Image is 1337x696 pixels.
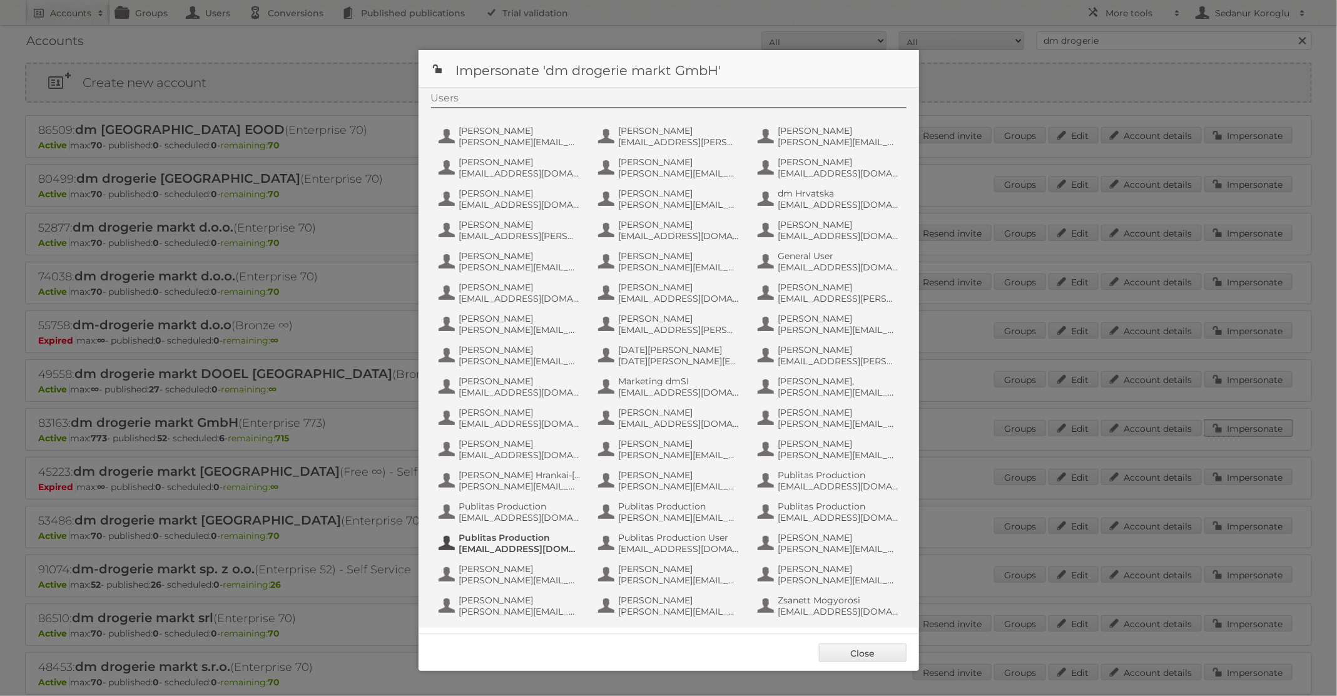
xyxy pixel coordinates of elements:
span: [EMAIL_ADDRESS][DOMAIN_NAME] [778,199,900,210]
span: [PERSON_NAME][EMAIL_ADDRESS][DOMAIN_NAME] [778,543,900,555]
span: [PERSON_NAME] [459,563,581,575]
span: [PERSON_NAME] [619,313,740,324]
span: [PERSON_NAME][EMAIL_ADDRESS][PERSON_NAME][DOMAIN_NAME] [778,136,900,148]
button: [PERSON_NAME] [EMAIL_ADDRESS][DOMAIN_NAME] [756,155,903,180]
button: [PERSON_NAME] [EMAIL_ADDRESS][DOMAIN_NAME] [437,374,584,399]
button: [PERSON_NAME] Hrankai-[PERSON_NAME] [PERSON_NAME][EMAIL_ADDRESS][DOMAIN_NAME] [437,468,584,493]
span: [PERSON_NAME] [619,563,740,575]
span: [EMAIL_ADDRESS][DOMAIN_NAME] [619,418,740,429]
span: [EMAIL_ADDRESS][PERSON_NAME][DOMAIN_NAME] [619,136,740,148]
button: [PERSON_NAME] [EMAIL_ADDRESS][PERSON_NAME][DOMAIN_NAME] [437,218,584,243]
span: [EMAIL_ADDRESS][DOMAIN_NAME] [619,543,740,555]
button: [DATE][PERSON_NAME] [DATE][PERSON_NAME][EMAIL_ADDRESS][DOMAIN_NAME] [597,343,744,368]
button: Publitas Production [PERSON_NAME][EMAIL_ADDRESS][DOMAIN_NAME] [597,499,744,525]
span: [EMAIL_ADDRESS][DOMAIN_NAME] [459,168,581,179]
button: dm Hrvatska [EMAIL_ADDRESS][DOMAIN_NAME] [756,187,903,212]
span: [PERSON_NAME][EMAIL_ADDRESS][DOMAIN_NAME] [619,449,740,461]
span: [EMAIL_ADDRESS][DOMAIN_NAME] [459,418,581,429]
span: [EMAIL_ADDRESS][DOMAIN_NAME] [778,481,900,492]
span: [EMAIL_ADDRESS][DOMAIN_NAME] [619,387,740,398]
span: [PERSON_NAME] [459,156,581,168]
button: Publitas Production [EMAIL_ADDRESS][DOMAIN_NAME] [437,499,584,525]
button: [PERSON_NAME] [EMAIL_ADDRESS][DOMAIN_NAME] [597,406,744,431]
span: [EMAIL_ADDRESS][DOMAIN_NAME] [778,230,900,242]
span: [EMAIL_ADDRESS][DOMAIN_NAME] [778,168,900,179]
span: [PERSON_NAME][EMAIL_ADDRESS][DOMAIN_NAME] [778,387,900,398]
button: [PERSON_NAME] [PERSON_NAME][EMAIL_ADDRESS][PERSON_NAME][DOMAIN_NAME] [437,562,584,587]
span: [PERSON_NAME] [778,407,900,418]
span: dm Hrvatska [778,188,900,199]
button: [PERSON_NAME] [PERSON_NAME][EMAIL_ADDRESS][DOMAIN_NAME] [597,437,744,462]
span: [EMAIL_ADDRESS][PERSON_NAME][DOMAIN_NAME] [778,293,900,304]
span: [EMAIL_ADDRESS][DOMAIN_NAME] [778,606,900,617]
span: [PERSON_NAME] [619,219,740,230]
span: [PERSON_NAME] [459,282,581,293]
button: [PERSON_NAME] [EMAIL_ADDRESS][PERSON_NAME][DOMAIN_NAME] [756,343,903,368]
span: [PERSON_NAME] [459,313,581,324]
span: [EMAIL_ADDRESS][PERSON_NAME][DOMAIN_NAME] [619,324,740,335]
span: [PERSON_NAME][EMAIL_ADDRESS][DOMAIN_NAME] [459,324,581,335]
button: [PERSON_NAME] [EMAIL_ADDRESS][DOMAIN_NAME] [437,187,584,212]
button: [PERSON_NAME] [PERSON_NAME][EMAIL_ADDRESS][PERSON_NAME][DOMAIN_NAME] [756,124,903,149]
span: [EMAIL_ADDRESS][DOMAIN_NAME] [459,199,581,210]
span: [PERSON_NAME] [778,125,900,136]
span: [PERSON_NAME][EMAIL_ADDRESS][PERSON_NAME][DOMAIN_NAME] [459,575,581,586]
span: Publitas Production [459,501,581,512]
span: [PERSON_NAME][EMAIL_ADDRESS][PERSON_NAME][DOMAIN_NAME] [619,168,740,179]
span: [PERSON_NAME] [619,156,740,168]
button: Publitas Production User [EMAIL_ADDRESS][DOMAIN_NAME] [597,531,744,556]
span: [PERSON_NAME][EMAIL_ADDRESS][DOMAIN_NAME] [619,262,740,273]
span: [EMAIL_ADDRESS][DOMAIN_NAME] [619,230,740,242]
span: [PERSON_NAME][EMAIL_ADDRESS][DOMAIN_NAME] [459,356,581,367]
button: Publitas Production [EMAIL_ADDRESS][DOMAIN_NAME] [756,499,903,525]
button: [PERSON_NAME] [PERSON_NAME][EMAIL_ADDRESS][PERSON_NAME][DOMAIN_NAME] [597,593,744,618]
button: [PERSON_NAME] [PERSON_NAME][EMAIL_ADDRESS][DOMAIN_NAME] [437,343,584,368]
button: [PERSON_NAME], [PERSON_NAME][EMAIL_ADDRESS][DOMAIN_NAME] [756,374,903,399]
button: [PERSON_NAME] [PERSON_NAME][EMAIL_ADDRESS][DOMAIN_NAME] [437,124,584,149]
button: [PERSON_NAME] [EMAIL_ADDRESS][DOMAIN_NAME] [437,155,584,180]
button: [PERSON_NAME] [EMAIL_ADDRESS][PERSON_NAME][DOMAIN_NAME] [597,312,744,337]
span: [PERSON_NAME][EMAIL_ADDRESS][DOMAIN_NAME] [459,481,581,492]
span: [EMAIL_ADDRESS][DOMAIN_NAME] [459,449,581,461]
button: [PERSON_NAME] [PERSON_NAME][EMAIL_ADDRESS][DOMAIN_NAME] [597,187,744,212]
button: [PERSON_NAME] [EMAIL_ADDRESS][DOMAIN_NAME] [597,280,744,305]
button: General User [EMAIL_ADDRESS][DOMAIN_NAME] [756,249,903,274]
button: [PERSON_NAME] [PERSON_NAME][EMAIL_ADDRESS][DOMAIN_NAME] [597,249,744,274]
span: [PERSON_NAME] Hrankai-[PERSON_NAME] [459,469,581,481]
button: [PERSON_NAME] [PERSON_NAME][EMAIL_ADDRESS][DOMAIN_NAME] [597,562,744,587]
button: Zsanett Mogyorosi [EMAIL_ADDRESS][DOMAIN_NAME] [756,593,903,618]
span: [PERSON_NAME] [459,407,581,418]
span: [PERSON_NAME], [778,376,900,387]
span: [EMAIL_ADDRESS][DOMAIN_NAME] [778,512,900,523]
span: [PERSON_NAME] [459,188,581,199]
button: [PERSON_NAME] [EMAIL_ADDRESS][DOMAIN_NAME] [756,218,903,243]
button: [PERSON_NAME] [PERSON_NAME][EMAIL_ADDRESS][DOMAIN_NAME] [756,562,903,587]
button: [PERSON_NAME] [PERSON_NAME][EMAIL_ADDRESS][PERSON_NAME][DOMAIN_NAME] [756,312,903,337]
span: [PERSON_NAME][EMAIL_ADDRESS][DOMAIN_NAME] [459,606,581,617]
span: [PERSON_NAME][EMAIL_ADDRESS][PERSON_NAME][DOMAIN_NAME] [778,418,900,429]
span: Publitas Production [619,501,740,512]
span: [EMAIL_ADDRESS][DOMAIN_NAME] [459,543,581,555]
span: [PERSON_NAME] [459,376,581,387]
span: [PERSON_NAME] [778,219,900,230]
span: Publitas Production [459,532,581,543]
span: Publitas Production User [619,532,740,543]
span: [PERSON_NAME][EMAIL_ADDRESS][DOMAIN_NAME] [619,512,740,523]
span: [EMAIL_ADDRESS][DOMAIN_NAME] [778,262,900,273]
span: [PERSON_NAME] [619,125,740,136]
span: [PERSON_NAME] [619,595,740,606]
span: [DATE][PERSON_NAME][EMAIL_ADDRESS][DOMAIN_NAME] [619,356,740,367]
button: [PERSON_NAME] [EMAIL_ADDRESS][DOMAIN_NAME] [437,406,584,431]
span: [PERSON_NAME] [778,282,900,293]
button: [PERSON_NAME] [PERSON_NAME][EMAIL_ADDRESS][PERSON_NAME][DOMAIN_NAME] [756,406,903,431]
span: Marketing dmSI [619,376,740,387]
span: [PERSON_NAME] [459,344,581,356]
span: [PERSON_NAME] [459,219,581,230]
span: [PERSON_NAME] [619,250,740,262]
div: Users [431,92,907,108]
span: [EMAIL_ADDRESS][DOMAIN_NAME] [619,293,740,304]
span: [EMAIL_ADDRESS][PERSON_NAME][DOMAIN_NAME] [459,230,581,242]
span: [PERSON_NAME][EMAIL_ADDRESS][DOMAIN_NAME] [619,481,740,492]
span: [PERSON_NAME][EMAIL_ADDRESS][DOMAIN_NAME] [619,199,740,210]
span: [PERSON_NAME] [619,407,740,418]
